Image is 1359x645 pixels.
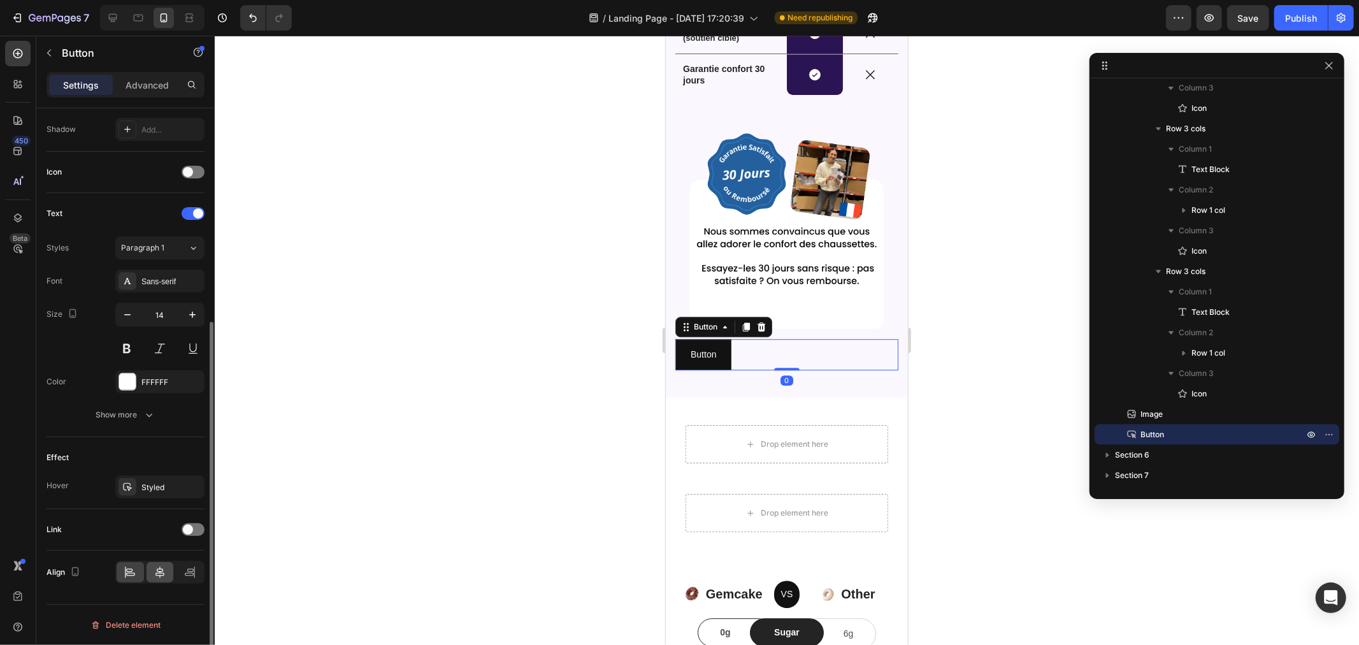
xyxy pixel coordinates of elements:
button: Paragraph 1 [115,236,205,259]
div: Icon [47,166,62,178]
div: Hover [47,480,69,491]
span: Image [1140,408,1163,421]
div: FFFFFF [141,377,201,388]
button: Delete element [47,615,205,635]
div: Undo/Redo [240,5,292,31]
span: Landing Page - [DATE] 17:20:39 [608,11,744,25]
div: Publish [1285,11,1317,25]
span: Column 2 [1179,326,1213,339]
span: Text Block [1191,163,1230,176]
span: Save [1238,13,1259,24]
div: Open Intercom Messenger [1316,583,1346,613]
span: Row 3 cols [1166,122,1205,135]
p: 7 [83,10,89,25]
button: Show more [47,403,205,426]
div: Link [47,524,62,535]
span: Column 1 [1179,286,1212,298]
button: Save [1227,5,1269,31]
div: Align [47,564,83,581]
p: Button [62,45,170,61]
span: Text Block [1191,306,1230,319]
span: Section 6 [1115,449,1149,461]
div: Font [47,275,62,287]
span: Column 1 [1179,143,1212,156]
div: Text [47,208,62,219]
span: Row 1 col [1191,204,1225,217]
p: Advanced [126,78,169,92]
div: Shadow [47,124,76,135]
span: Need republishing [787,12,852,24]
span: Column 3 [1179,82,1214,94]
span: Column 2 [1179,184,1213,196]
iframe: Design area [666,36,908,645]
span: Icon [1191,388,1207,400]
span: Icon [1191,245,1207,257]
span: Column 3 [1179,224,1214,237]
div: Beta [10,233,31,243]
span: Column 3 [1179,367,1214,380]
div: Delete element [90,618,161,633]
span: Section 7 [1115,469,1149,482]
span: Row 1 col [1191,347,1225,359]
div: Add... [141,124,201,136]
span: Paragraph 1 [121,242,164,254]
div: Show more [96,409,155,421]
div: Effect [47,452,69,463]
div: Color [47,376,66,388]
button: 7 [5,5,95,31]
div: Styles [47,242,69,254]
button: Publish [1274,5,1328,31]
span: Icon [1191,102,1207,115]
p: Settings [63,78,99,92]
div: 450 [12,136,31,146]
div: Styled [141,482,201,493]
span: Row 3 cols [1166,265,1205,278]
span: / [603,11,606,25]
span: Button [1140,428,1164,441]
div: Size [47,306,80,323]
div: Sans-serif [141,276,201,287]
